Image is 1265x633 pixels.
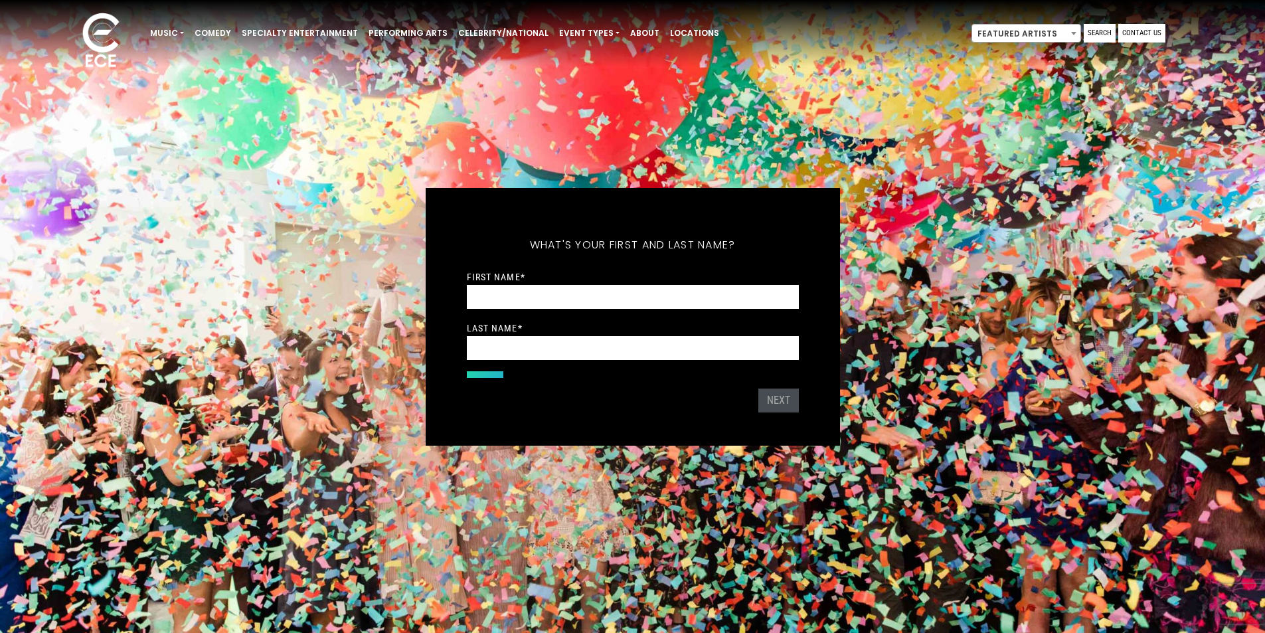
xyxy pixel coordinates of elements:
[68,9,134,74] img: ece_new_logo_whitev2-1.png
[467,322,523,334] label: Last Name
[145,22,189,45] a: Music
[467,221,799,269] h5: What's your first and last name?
[363,22,453,45] a: Performing Arts
[1084,24,1116,43] a: Search
[189,22,236,45] a: Comedy
[665,22,724,45] a: Locations
[467,271,525,283] label: First Name
[972,25,1080,43] span: Featured Artists
[236,22,363,45] a: Specialty Entertainment
[453,22,554,45] a: Celebrity/National
[625,22,665,45] a: About
[971,24,1081,43] span: Featured Artists
[554,22,625,45] a: Event Types
[1118,24,1165,43] a: Contact Us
